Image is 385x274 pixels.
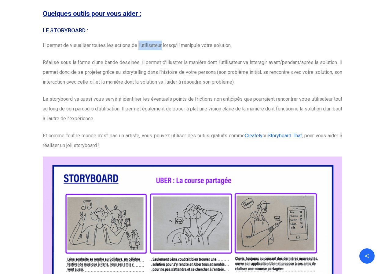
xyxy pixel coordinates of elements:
p: Le storyboard va aussi vous servir à identifier les éventuels points de frictions non anticipés q... [43,94,342,131]
a: Storyboard That [268,133,302,139]
p: Il permet de visualiser toutes les actions de l’utilisateur lorsqu’il manipule votre solution. [43,41,342,58]
h3: Quelques outils pour vous aider : [43,9,342,18]
h6: Le storyboard : [43,27,342,34]
a: Creately [245,133,262,139]
p: Réalisé sous la forme d’une bande dessinée, il permet d’illustrer la manière dont l’utilisateur v... [43,58,342,94]
div: Et comme tout le monde n’est pas un artiste, vous pouvez utiliser des outils gratuits comme ou , ... [43,131,342,150]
